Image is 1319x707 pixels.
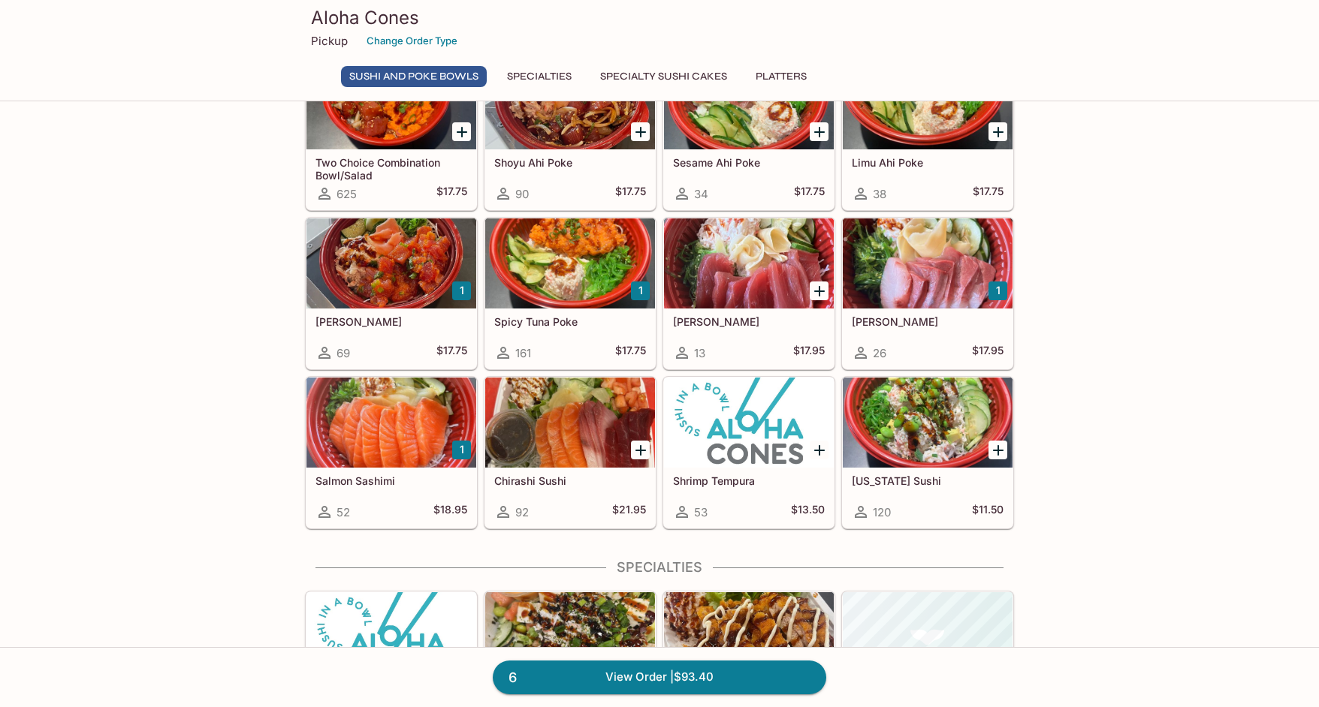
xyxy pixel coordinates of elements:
h5: [PERSON_NAME] [673,315,825,328]
h5: $17.75 [973,185,1004,203]
a: Salmon Sashimi52$18.95 [306,377,477,528]
h5: $17.75 [794,185,825,203]
h5: Salmon Sashimi [315,474,467,487]
div: Salmon Sashimi [306,378,476,468]
h5: Limu Ahi Poke [852,156,1004,169]
a: [PERSON_NAME]26$17.95 [842,218,1013,369]
h5: Two Choice Combination Bowl/Salad [315,156,467,181]
span: 161 [515,346,531,360]
a: Chirashi Sushi92$21.95 [484,377,656,528]
span: 13 [694,346,705,360]
span: 26 [873,346,886,360]
span: 625 [337,187,357,201]
span: 90 [515,187,529,201]
div: Chirashi Sushi [485,378,655,468]
a: Shoyu Ahi Poke90$17.75 [484,59,656,210]
h5: $18.95 [433,503,467,521]
button: Platters [747,66,815,87]
h5: [PERSON_NAME] [315,315,467,328]
div: Dragon Bowl [306,592,476,682]
div: Tofu Salad [485,592,655,682]
div: Maguro Sashimi [664,218,834,308]
h5: Shrimp Tempura [673,474,825,487]
div: Hamachi Kama Plate [843,592,1013,682]
span: 34 [694,187,708,201]
button: Add Limu Ahi Poke [988,122,1007,141]
h5: Spicy Tuna Poke [494,315,646,328]
button: Add Two Choice Combination Bowl/Salad [452,122,471,141]
h5: $17.75 [615,185,646,203]
a: [US_STATE] Sushi120$11.50 [842,377,1013,528]
div: Wasabi Masago Ahi Poke [306,218,476,308]
span: 6 [500,667,526,688]
button: Add Wasabi Masago Ahi Poke [452,281,471,300]
h5: Chirashi Sushi [494,474,646,487]
div: Two Choice Combination Bowl/Salad [306,59,476,149]
button: Add Maguro Sashimi [810,281,829,300]
h5: $17.95 [793,344,825,362]
button: Add Hamachi Sashimi [988,281,1007,300]
a: [PERSON_NAME]69$17.75 [306,218,477,369]
h5: [PERSON_NAME] [852,315,1004,328]
h5: $17.75 [615,344,646,362]
a: Two Choice Combination Bowl/Salad625$17.75 [306,59,477,210]
div: Limu Ahi Poke [843,59,1013,149]
button: Specialty Sushi Cakes [592,66,735,87]
h5: [US_STATE] Sushi [852,474,1004,487]
button: Add California Sushi [988,441,1007,459]
h5: $17.75 [436,344,467,362]
a: 6View Order |$93.40 [493,660,826,693]
span: 53 [694,505,708,519]
a: Spicy Tuna Poke161$17.75 [484,218,656,369]
h5: $21.95 [612,503,646,521]
div: Spicy Tuna Poke [485,218,655,308]
h5: $17.75 [436,185,467,203]
div: Shrimp Tempura [664,378,834,468]
a: Sesame Ahi Poke34$17.75 [663,59,835,210]
h5: $11.50 [972,503,1004,521]
span: 52 [337,505,350,519]
h5: Shoyu Ahi Poke [494,156,646,169]
button: Sushi and Poke Bowls [341,66,487,87]
h4: Specialties [305,559,1014,576]
div: Katsu Plate [664,592,834,682]
h5: Sesame Ahi Poke [673,156,825,169]
button: Add Shrimp Tempura [810,441,829,459]
span: 92 [515,505,529,519]
h3: Aloha Cones [311,6,1008,29]
button: Add Chirashi Sushi [631,441,650,459]
span: 38 [873,187,886,201]
div: Sesame Ahi Poke [664,59,834,149]
div: California Sushi [843,378,1013,468]
button: Add Sesame Ahi Poke [810,122,829,141]
a: Shrimp Tempura53$13.50 [663,377,835,528]
a: [PERSON_NAME]13$17.95 [663,218,835,369]
button: Add Salmon Sashimi [452,441,471,459]
h5: $13.50 [791,503,825,521]
a: Limu Ahi Poke38$17.75 [842,59,1013,210]
div: Hamachi Sashimi [843,218,1013,308]
span: 120 [873,505,891,519]
button: Specialties [499,66,580,87]
button: Change Order Type [360,29,464,53]
p: Pickup [311,34,348,48]
span: 69 [337,346,350,360]
button: Add Spicy Tuna Poke [631,281,650,300]
h5: $17.95 [972,344,1004,362]
button: Add Shoyu Ahi Poke [631,122,650,141]
div: Shoyu Ahi Poke [485,59,655,149]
